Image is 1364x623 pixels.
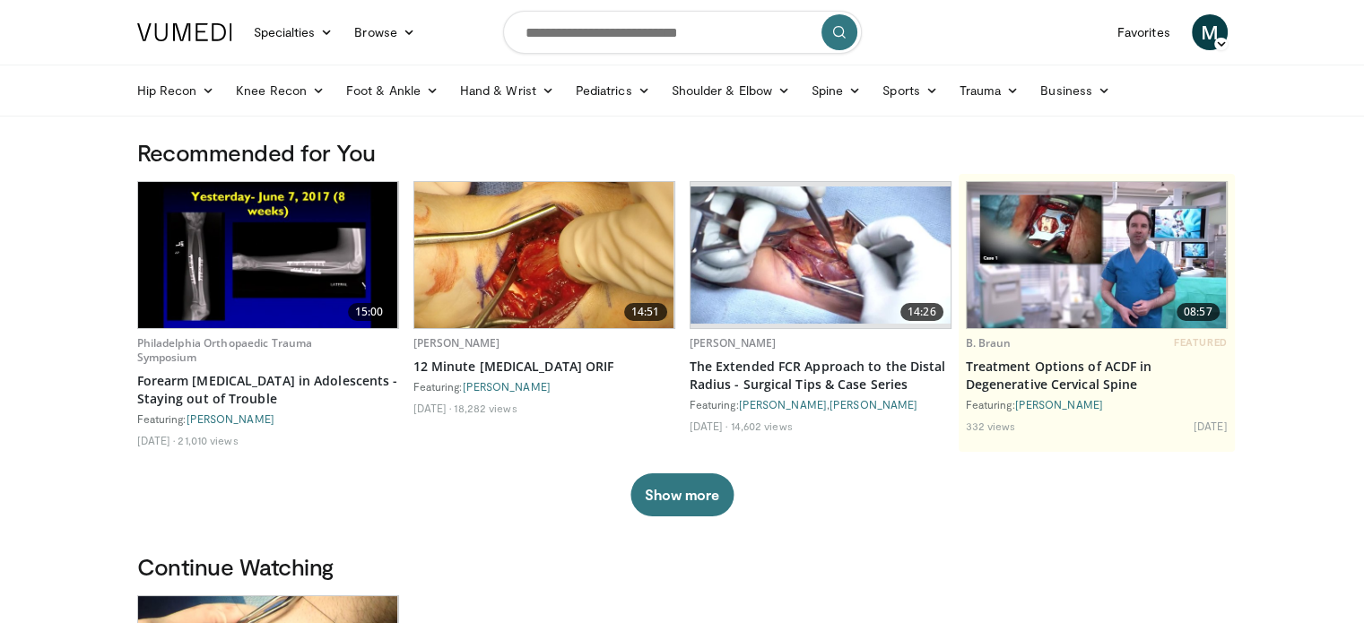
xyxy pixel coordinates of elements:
a: Foot & Ankle [335,73,449,108]
li: [DATE] [1194,419,1228,433]
a: [PERSON_NAME] [830,398,917,411]
span: 14:51 [624,303,667,321]
a: Business [1030,73,1121,108]
a: 08:57 [967,182,1227,328]
img: 99621ec1-f93f-4954-926a-d628ad4370b3.jpg.620x360_q85_upscale.jpg [414,182,674,328]
a: [PERSON_NAME] [187,412,274,425]
li: [DATE] [413,401,452,415]
a: M [1192,14,1228,50]
input: Search topics, interventions [503,11,862,54]
li: [DATE] [137,433,176,447]
a: Sports [872,73,949,108]
a: Trauma [949,73,1030,108]
li: 21,010 views [178,433,238,447]
a: Specialties [243,14,344,50]
li: 332 views [966,419,1016,433]
a: Pediatrics [565,73,661,108]
a: Shoulder & Elbow [661,73,801,108]
img: VuMedi Logo [137,23,232,41]
img: 25619031-145e-4c60-a054-82f5ddb5a1ab.620x360_q85_upscale.jpg [138,182,398,328]
div: Featuring: , [690,397,951,411]
a: 15:00 [138,182,398,328]
img: 009a77ed-cfd7-46ce-89c5-e6e5196774e0.620x360_q85_upscale.jpg [967,182,1227,328]
a: Hand & Wrist [449,73,565,108]
span: 15:00 [348,303,391,321]
a: Spine [801,73,872,108]
a: 14:26 [691,182,951,328]
li: [DATE] [690,419,728,433]
a: Knee Recon [225,73,335,108]
a: Hip Recon [126,73,226,108]
button: Show more [630,473,734,516]
span: FEATURED [1174,336,1227,349]
a: [PERSON_NAME] [690,335,777,350]
div: Featuring: [137,411,399,426]
li: 14,602 views [730,419,792,433]
span: 14:26 [900,303,943,321]
a: Browse [343,14,426,50]
a: The Extended FCR Approach to the Distal Radius - Surgical Tips & Case Series [690,358,951,394]
a: 14:51 [414,182,674,328]
div: Featuring: [966,397,1228,411]
a: 12 Minute [MEDICAL_DATA] ORIF [413,358,675,376]
img: 2c6ec3c6-68ea-4c94-873f-422dc06e1622.620x360_q85_upscale.jpg [691,186,951,324]
a: [PERSON_NAME] [1015,398,1103,411]
a: Philadelphia Orthopaedic Trauma Symposium [137,335,313,365]
span: 08:57 [1177,303,1220,321]
a: B. Braun [966,335,1012,350]
a: Forearm [MEDICAL_DATA] in Adolescents - Staying out of Trouble [137,372,399,408]
a: [PERSON_NAME] [463,380,551,393]
a: [PERSON_NAME] [413,335,500,350]
h3: Continue Watching [137,552,1228,581]
a: Favorites [1107,14,1181,50]
a: Treatment Options of ACDF in Degenerative Cervical Spine [966,358,1228,394]
a: [PERSON_NAME] [739,398,827,411]
li: 18,282 views [454,401,517,415]
h3: Recommended for You [137,138,1228,167]
div: Featuring: [413,379,675,394]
